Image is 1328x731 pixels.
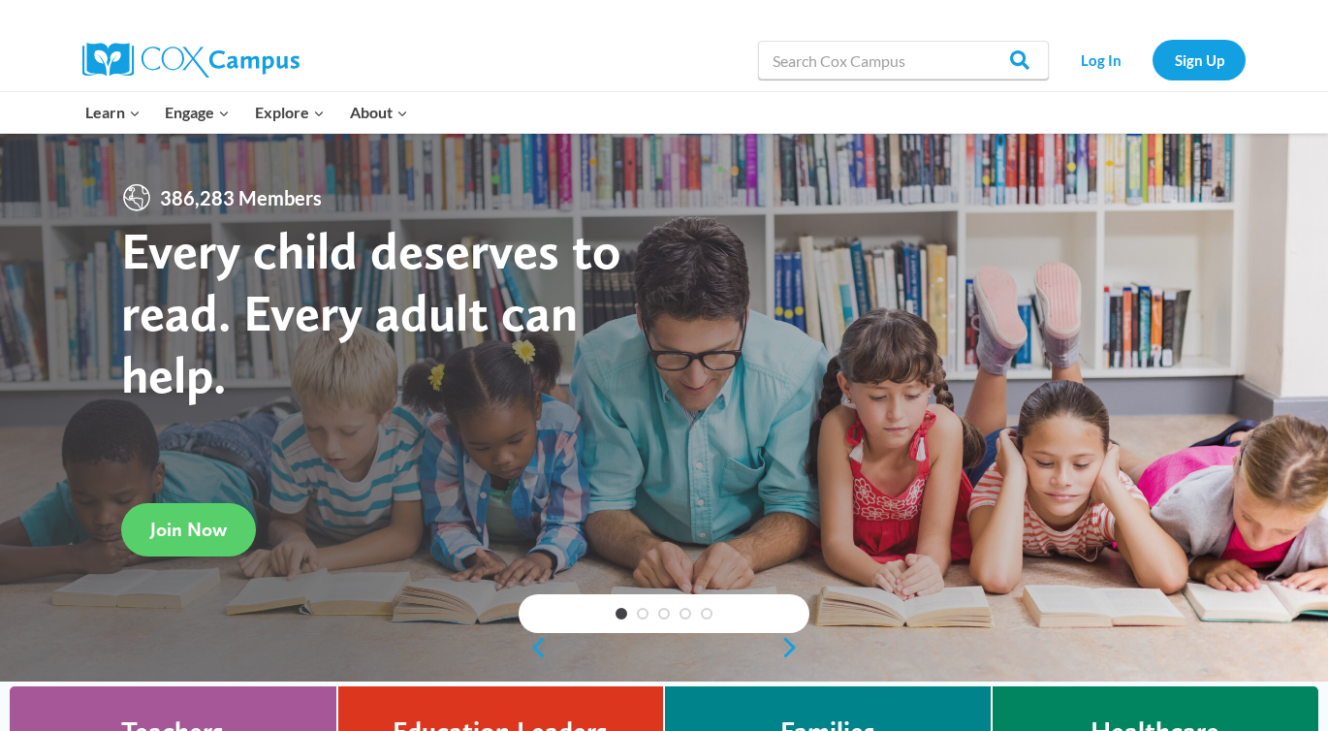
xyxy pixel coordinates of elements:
[1059,40,1246,79] nav: Secondary Navigation
[658,608,670,620] a: 3
[121,219,621,404] strong: Every child deserves to read. Every adult can help.
[637,608,648,620] a: 2
[680,608,691,620] a: 4
[519,636,548,659] a: previous
[701,608,712,620] a: 5
[519,628,809,667] div: content slider buttons
[152,182,330,213] span: 386,283 Members
[616,608,627,620] a: 1
[82,43,300,78] img: Cox Campus
[350,100,408,125] span: About
[150,518,227,541] span: Join Now
[165,100,230,125] span: Engage
[780,636,809,659] a: next
[758,41,1049,79] input: Search Cox Campus
[73,92,420,133] nav: Primary Navigation
[1153,40,1246,79] a: Sign Up
[121,502,256,556] a: Join Now
[255,100,325,125] span: Explore
[85,100,141,125] span: Learn
[1059,40,1143,79] a: Log In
